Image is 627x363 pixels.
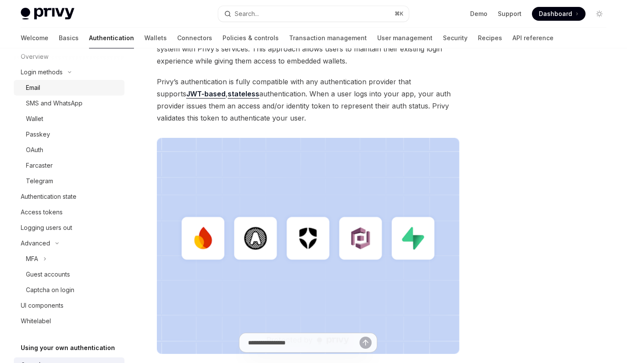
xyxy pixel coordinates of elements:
img: light logo [21,8,74,20]
span: Using JWT-based authentication integration, you can use your existing authentication system with ... [157,31,459,67]
h5: Using your own authentication [21,343,115,353]
a: Wallet [14,111,124,127]
a: Basics [59,28,79,48]
span: Dashboard [539,10,572,18]
a: stateless [228,89,259,99]
div: Logging users out [21,223,72,233]
a: Passkey [14,127,124,142]
a: Security [443,28,468,48]
a: Dashboard [532,7,586,21]
a: Captcha on login [14,282,124,298]
a: Authentication state [14,189,124,204]
div: OAuth [26,145,43,155]
button: Toggle dark mode [592,7,606,21]
span: Privy’s authentication is fully compatible with any authentication provider that supports , authe... [157,76,459,124]
a: Telegram [14,173,124,189]
div: SMS and WhatsApp [26,98,83,108]
div: Access tokens [21,207,63,217]
div: Passkey [26,129,50,140]
a: UI components [14,298,124,313]
a: User management [377,28,433,48]
div: Login methods [21,67,63,77]
a: Guest accounts [14,267,124,282]
div: Email [26,83,40,93]
span: ⌘ K [395,10,404,17]
a: Whitelabel [14,313,124,329]
a: Connectors [177,28,212,48]
a: Demo [470,10,487,18]
div: Guest accounts [26,269,70,280]
a: Support [498,10,522,18]
a: API reference [512,28,554,48]
a: OAuth [14,142,124,158]
a: Policies & controls [223,28,279,48]
a: Wallets [144,28,167,48]
a: SMS and WhatsApp [14,96,124,111]
div: Authentication state [21,191,76,202]
div: MFA [26,254,38,264]
button: Search...⌘K [218,6,409,22]
a: JWT-based [186,89,226,99]
a: Transaction management [289,28,367,48]
div: Search... [235,9,259,19]
button: Send message [360,337,372,349]
a: Recipes [478,28,502,48]
div: Whitelabel [21,316,51,326]
a: Email [14,80,124,96]
div: Telegram [26,176,53,186]
div: Captcha on login [26,285,74,295]
div: Farcaster [26,160,53,171]
div: Advanced [21,238,50,248]
a: Welcome [21,28,48,48]
a: Logging users out [14,220,124,236]
a: Authentication [89,28,134,48]
a: Farcaster [14,158,124,173]
div: Wallet [26,114,43,124]
div: UI components [21,300,64,311]
img: JWT-based auth splash [157,138,459,354]
a: Access tokens [14,204,124,220]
